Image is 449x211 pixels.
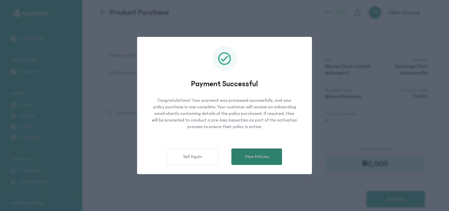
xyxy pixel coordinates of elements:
[231,148,282,165] button: View Policies
[146,79,303,89] p: Payment Successful
[146,97,303,130] p: Congratulations! Your payment was processed successfully, and your policy purchase is now complet...
[245,153,269,160] span: View Policies
[167,148,218,165] button: Sell Again
[183,153,202,160] span: Sell Again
